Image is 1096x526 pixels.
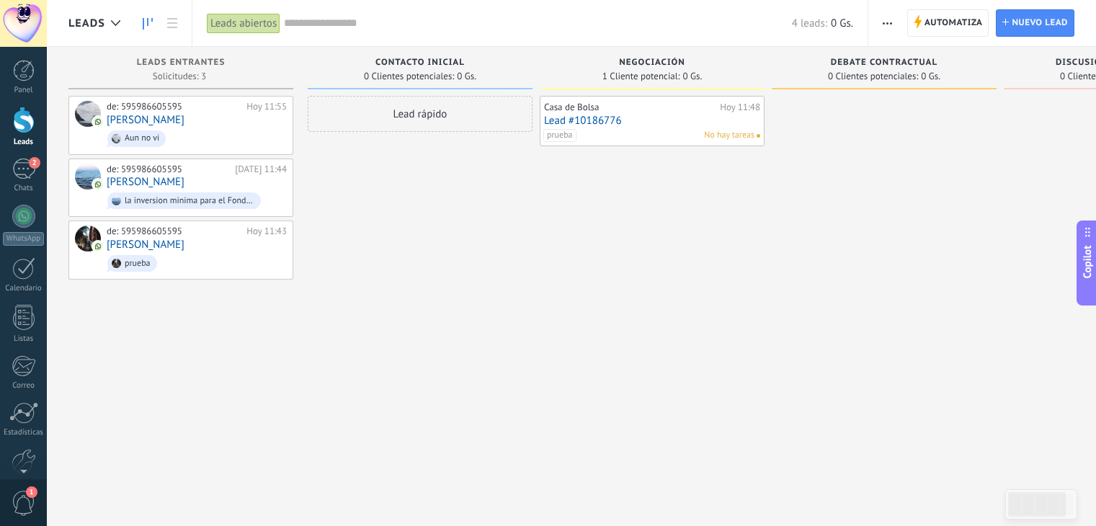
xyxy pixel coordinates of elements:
img: com.amocrm.amocrmwa.svg [93,117,103,127]
div: Hoy 11:43 [246,226,287,237]
div: Hoy 11:48 [720,102,760,113]
span: 1 [26,486,37,498]
div: prueba [125,259,151,269]
div: Chats [3,184,45,193]
span: 0 Gs. [682,72,702,81]
span: Automatiza [925,10,983,36]
span: 1 Cliente potencial: [602,72,680,81]
div: Calendario [3,284,45,293]
span: 0 Clientes potenciales: [828,72,918,81]
span: Nuevo lead [1012,10,1068,36]
span: Contacto inicial [375,58,465,68]
a: Nuevo lead [996,9,1074,37]
div: la inversion minima para el Fondo es esa de Gs.5.000.000 pero para habilitar la cuenta de inversi... [125,196,254,206]
div: Debate contractual [779,58,989,70]
a: Lead #10186776 [544,115,760,127]
div: Larissa Pérez [75,101,101,127]
div: Correo [3,381,45,391]
span: 4 leads: [792,17,827,30]
div: Hoy 11:55 [246,101,287,112]
div: Leads Entrantes [76,58,286,70]
div: Leads [3,138,45,147]
div: de: 595986605595 [107,226,241,237]
span: Copilot [1080,246,1095,279]
a: [PERSON_NAME] [107,239,184,251]
div: Silvia Flores Kuriluk [75,164,101,190]
span: Leads [68,17,105,30]
span: Negociación [619,58,685,68]
a: [PERSON_NAME] [107,114,184,126]
img: com.amocrm.amocrmwa.svg [93,241,103,251]
div: Contacto inicial [315,58,525,70]
div: de: 595986605595 [107,164,230,175]
div: Estadísticas [3,428,45,437]
div: Leads abiertos [207,13,280,34]
span: Solicitudes: 3 [153,72,206,81]
span: No hay tareas [704,129,754,142]
div: Lead rápido [308,96,533,132]
span: No hay nada asignado [757,134,760,138]
div: [DATE] 11:44 [235,164,287,175]
span: Debate contractual [831,58,937,68]
div: Panel [3,86,45,95]
span: 0 Gs. [921,72,940,81]
div: Listas [3,334,45,344]
div: Aun no vi [125,133,159,143]
div: Negociación [547,58,757,70]
span: Leads Entrantes [137,58,226,68]
img: com.amocrm.amocrmwa.svg [93,179,103,190]
span: prueba [543,129,576,142]
span: 0 Clientes potenciales: [364,72,454,81]
a: Lista [160,9,184,37]
button: Más [877,9,898,37]
div: de: 595986605595 [107,101,241,112]
div: WhatsApp [3,232,44,246]
span: 0 Gs. [457,72,476,81]
span: 0 Gs. [831,17,853,30]
div: Yenifer Méndez [75,226,101,251]
a: Automatiza [907,9,989,37]
a: [PERSON_NAME] [107,176,184,188]
div: Casa de Bolsa [544,102,716,113]
a: Leads [135,9,160,37]
span: 2 [29,157,40,169]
